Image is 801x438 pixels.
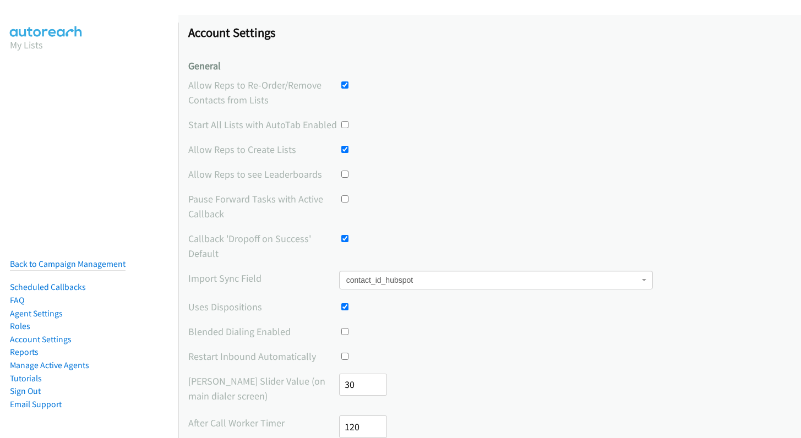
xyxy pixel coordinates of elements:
[188,231,339,261] label: Callback 'Dropoff on Success' Default
[10,334,72,344] a: Account Settings
[188,299,339,314] label: Uses Dispositions
[10,386,41,396] a: Sign Out
[10,259,126,269] a: Back to Campaign Management
[188,78,339,107] label: Allow Reps to Re-Order/Remove Contacts from Lists
[188,374,339,403] label: [PERSON_NAME] Slider Value (on main dialer screen)
[339,271,653,289] span: contact_id_hubspot
[188,167,339,182] label: Allow Reps to see Leaderboards
[188,117,339,132] label: Start All Lists with AutoTab Enabled
[188,142,339,157] label: Allow Reps to Create Lists
[10,39,43,51] a: My Lists
[346,275,640,286] span: contact_id_hubspot
[10,308,63,319] a: Agent Settings
[10,347,39,357] a: Reports
[10,282,86,292] a: Scheduled Callbacks
[10,360,89,370] a: Manage Active Agents
[188,25,791,40] h1: Account Settings
[188,271,339,286] label: Import Sync Field
[188,324,339,339] label: Blended Dialing Enabled
[10,373,42,384] a: Tutorials
[188,60,791,73] h4: General
[10,399,62,409] a: Email Support
[188,349,339,364] label: Restart Inbound Automatically
[188,191,339,221] label: Pause Forward Tasks with Active Callback
[10,295,24,305] a: FAQ
[10,321,30,331] a: Roles
[188,415,339,430] label: After Call Worker Timer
